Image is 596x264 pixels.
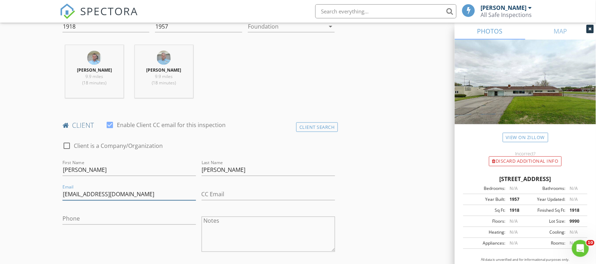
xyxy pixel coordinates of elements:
span: N/A [509,240,518,246]
div: 1957 [505,196,525,203]
div: Rooms: [525,240,565,246]
strong: [PERSON_NAME] [77,67,112,73]
span: N/A [570,229,578,235]
span: SPECTORA [80,4,138,18]
div: Floors: [465,218,505,224]
span: N/A [570,185,578,191]
div: Incorrect? [455,151,596,156]
div: Year Built: [465,196,505,203]
strong: [PERSON_NAME] [147,67,181,73]
span: N/A [509,218,518,224]
span: 9.9 miles [155,73,173,79]
div: 1918 [565,207,585,214]
img: profile__scott.jpg [87,51,101,65]
a: SPECTORA [60,10,138,24]
div: 1918 [505,207,525,214]
p: All data is unverified and for informational purposes only. [463,257,588,262]
div: Lot Size: [525,218,565,224]
span: 10 [586,240,595,246]
div: Heating: [465,229,505,235]
iframe: Intercom live chat [572,240,589,257]
div: Year Updated: [525,196,565,203]
div: [PERSON_NAME] [481,4,526,11]
img: profile__stan.jpg [157,51,171,65]
div: Discard Additional info [489,156,562,166]
h4: client [62,121,335,130]
div: Cooling: [525,229,565,235]
div: Bedrooms: [465,185,505,192]
span: (18 minutes) [152,80,176,86]
img: streetview [455,40,596,141]
a: View on Zillow [503,133,548,142]
div: Bathrooms: [525,185,565,192]
div: [STREET_ADDRESS] [463,175,588,183]
img: The Best Home Inspection Software - Spectora [60,4,75,19]
i: arrow_drop_down [326,22,335,31]
span: 9.9 miles [85,73,103,79]
a: MAP [525,23,596,40]
div: All Safe Inspections [481,11,532,18]
input: Search everything... [315,4,457,18]
label: Enable Client CC email for this inspection [117,121,226,128]
span: N/A [509,229,518,235]
span: N/A [570,196,578,202]
div: Client Search [296,122,338,132]
span: N/A [509,185,518,191]
a: PHOTOS [455,23,525,40]
div: Sq Ft: [465,207,505,214]
label: Client is a Company/Organization [74,143,163,150]
div: Finished Sq Ft: [525,207,565,214]
span: (18 minutes) [82,80,106,86]
span: N/A [570,240,578,246]
div: 9990 [565,218,585,224]
div: Appliances: [465,240,505,246]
